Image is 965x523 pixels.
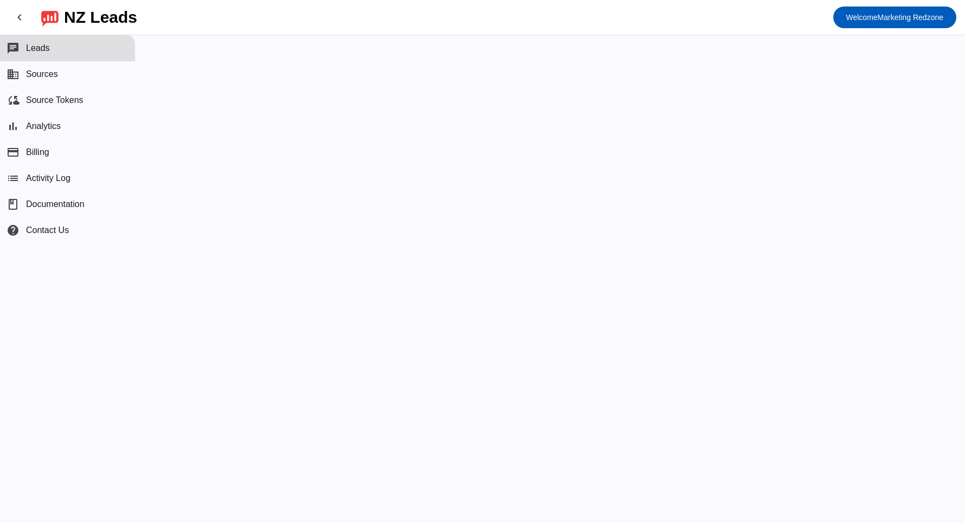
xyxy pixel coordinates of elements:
[833,7,957,28] button: WelcomeMarketing Redzone
[7,172,20,185] mat-icon: list
[7,146,20,159] mat-icon: payment
[26,121,61,131] span: Analytics
[26,173,70,183] span: Activity Log
[846,13,878,22] span: Welcome
[26,43,50,53] span: Leads
[13,11,26,24] mat-icon: chevron_left
[26,147,49,157] span: Billing
[26,199,85,209] span: Documentation
[26,69,58,79] span: Sources
[846,10,944,25] span: Marketing Redzone
[64,10,137,25] div: NZ Leads
[7,68,20,81] mat-icon: business
[7,224,20,237] mat-icon: help
[7,120,20,133] mat-icon: bar_chart
[26,95,83,105] span: Source Tokens
[41,8,59,27] img: logo
[26,225,69,235] span: Contact Us
[7,42,20,55] mat-icon: chat
[7,198,20,211] span: book
[7,94,20,107] mat-icon: cloud_sync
